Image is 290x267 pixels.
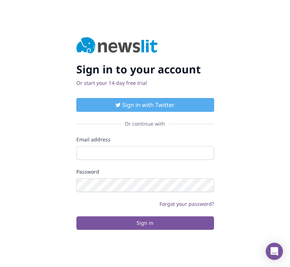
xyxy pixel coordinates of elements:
[84,79,147,86] a: start your 14-day free trial
[122,120,168,127] span: Or continue with
[76,37,158,54] img: Newslit
[266,243,283,260] div: Open Intercom Messenger
[76,216,214,230] button: Sign in
[160,200,214,207] a: Forgot your password?
[76,136,214,143] label: Email address
[76,98,214,112] button: Sign in with Twitter
[76,63,214,76] h2: Sign in to your account
[76,79,214,87] p: Or
[76,168,214,175] label: Password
